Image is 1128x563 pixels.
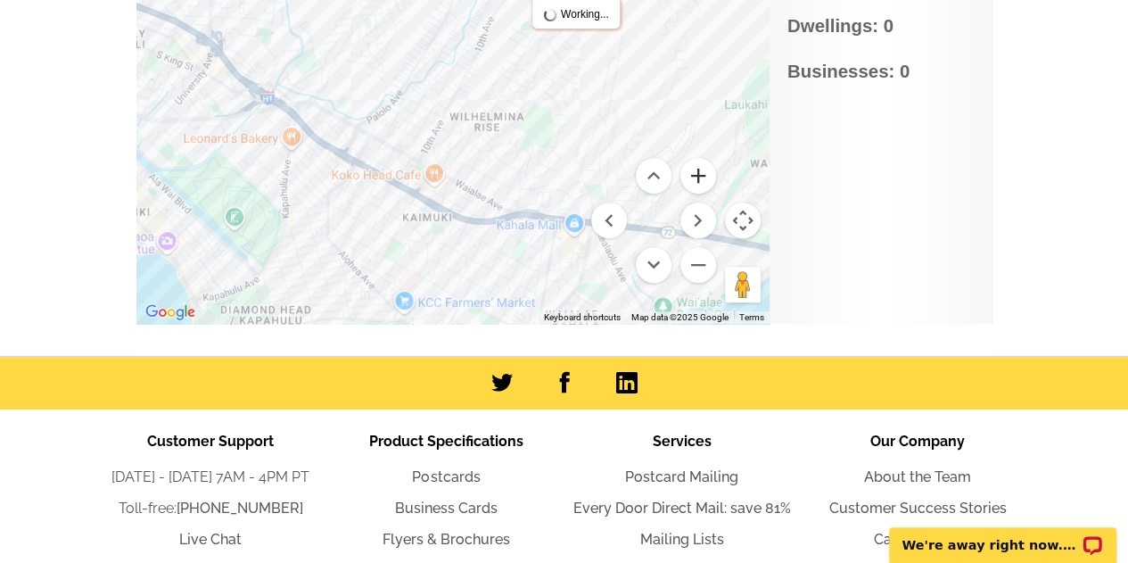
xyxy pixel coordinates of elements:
a: Business Cards [395,500,498,517]
button: Map camera controls [725,203,761,238]
button: Move down [636,247,671,283]
img: loading... [543,8,557,22]
a: About the Team [864,468,971,485]
a: Mailing Lists [640,531,724,548]
button: Zoom in [680,158,716,194]
li: Toll-free: [93,498,328,519]
span: Services [653,433,712,450]
a: Every Door Direct Mail: save 81% [573,500,791,517]
iframe: LiveChat chat widget [877,507,1128,563]
span: Map data ©2025 Google [631,312,729,322]
a: [PHONE_NUMBER] [177,500,303,517]
span: Product Specifications [369,433,523,450]
button: Keyboard shortcuts [544,311,621,324]
a: Live Chat [179,531,242,548]
span: Customer Support [147,433,274,450]
span: Our Company [870,433,965,450]
a: Case Studies [874,531,961,548]
span: Businesses: 0 [787,58,974,86]
span: Dwellings: 0 [787,12,974,40]
button: Move left [591,203,627,238]
a: Flyers & Brochures [383,531,510,548]
a: Postcards [412,468,480,485]
a: Terms (opens in new tab) [739,312,764,322]
li: [DATE] - [DATE] 7AM - 4PM PT [93,467,328,488]
button: Move up [636,158,671,194]
a: Postcard Mailing [625,468,738,485]
button: Zoom out [680,247,716,283]
button: Drag Pegman onto the map to open Street View [725,267,761,302]
img: Google [141,301,200,324]
a: Customer Success Stories [828,500,1006,517]
button: Move right [680,203,716,238]
a: Open this area in Google Maps (opens a new window) [141,301,200,324]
